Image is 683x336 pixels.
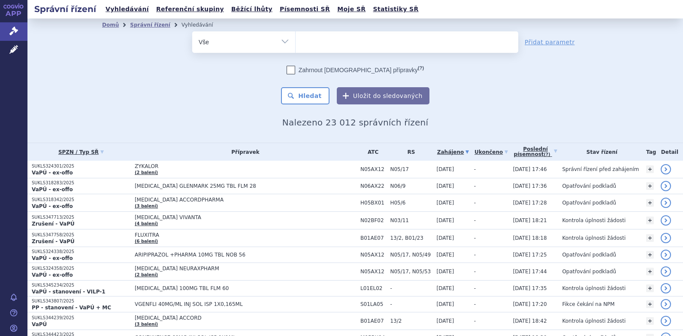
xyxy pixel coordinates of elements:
th: RS [386,143,432,161]
a: + [646,317,654,325]
strong: VaPÚ - ex-offo [32,203,73,209]
span: H05/6 [390,200,432,206]
button: Hledat [281,87,329,104]
span: - [390,285,432,291]
span: L01EL02 [360,285,386,291]
span: Kontrola úplnosti žádosti [562,235,626,241]
span: Kontrola úplnosti žádosti [562,217,626,223]
a: Ukončeno [474,146,509,158]
strong: Zrušení - VaPÚ [32,238,75,244]
span: [DATE] [436,235,454,241]
span: S01LA05 [360,301,386,307]
span: [DATE] 17:28 [513,200,547,206]
span: Opatřování podkladů [562,183,616,189]
span: Správní řízení před zahájením [562,166,639,172]
span: B01AE07 [360,235,386,241]
span: - [474,166,476,172]
a: Poslednípísemnost(?) [513,143,558,161]
p: SUKLS345234/2025 [32,282,130,288]
span: VGENFLI 40MG/ML INJ SOL ISP 1X0,165ML [135,301,349,307]
p: SUKLS324358/2025 [32,266,130,272]
a: + [646,268,654,275]
a: SPZN / Typ SŘ [32,146,130,158]
a: Referenční skupiny [154,3,227,15]
a: detail [661,198,671,208]
span: - [474,285,476,291]
span: N06AX22 [360,183,386,189]
span: [DATE] [436,301,454,307]
span: [DATE] [436,200,454,206]
a: Vyhledávání [103,3,151,15]
button: Uložit do sledovaných [337,87,429,104]
span: [MEDICAL_DATA] ACCORD [135,315,349,321]
strong: Zrušení - VaPÚ [32,221,75,227]
span: Opatřování podkladů [562,200,616,206]
span: [DATE] [436,285,454,291]
span: N05AX12 [360,252,386,258]
a: detail [661,250,671,260]
a: + [646,165,654,173]
p: SUKLS343807/2025 [32,298,130,304]
span: - [474,200,476,206]
a: Zahájeno [436,146,469,158]
span: N05AX12 [360,269,386,275]
span: ARIPIPRAZOL +PHARMA 10MG TBL NOB 56 [135,252,349,258]
a: + [646,199,654,207]
span: N06/9 [390,183,432,189]
span: 13/2, B01/23 [390,235,432,241]
a: + [646,182,654,190]
a: (2 balení) [135,272,158,277]
li: Vyhledávání [181,18,224,31]
span: [DATE] [436,318,454,324]
a: Moje SŘ [335,3,368,15]
a: detail [661,316,671,326]
strong: VaPÚ - stanovení - VILP-1 [32,289,106,295]
span: - [474,269,476,275]
span: Kontrola úplnosti žádosti [562,318,626,324]
span: [DATE] 17:20 [513,301,547,307]
a: detail [661,215,671,226]
strong: VaPÚ - ex-offo [32,272,73,278]
span: - [474,252,476,258]
span: N03/11 [390,217,432,223]
span: [DATE] 17:46 [513,166,547,172]
span: N05/17, N05/49 [390,252,432,258]
span: N02BF02 [360,217,386,223]
a: + [646,217,654,224]
span: Opatřování podkladů [562,269,616,275]
span: - [474,217,476,223]
p: SUKLS347758/2025 [32,232,130,238]
span: [DATE] 18:21 [513,217,547,223]
span: [DATE] [436,269,454,275]
span: [MEDICAL_DATA] NEURAXPHARM [135,266,349,272]
span: [DATE] 18:42 [513,318,547,324]
p: SUKLS318342/2025 [32,197,130,203]
span: [DATE] 17:36 [513,183,547,189]
strong: VaPÚ [32,321,47,327]
span: H05BX01 [360,200,386,206]
a: Běžící lhůty [229,3,275,15]
span: ZYKALOR [135,163,349,169]
span: FLUXITRA [135,232,349,238]
th: Detail [656,143,683,161]
th: ATC [356,143,386,161]
a: detail [661,181,671,191]
a: detail [661,299,671,309]
a: + [646,284,654,292]
span: [MEDICAL_DATA] GLENMARK 25MG TBL FLM 28 [135,183,349,189]
a: Správní řízení [130,22,170,28]
a: + [646,234,654,242]
span: [MEDICAL_DATA] ACCORDPHARMA [135,197,349,203]
span: N05AX12 [360,166,386,172]
a: (2 balení) [135,170,158,175]
th: Přípravek [130,143,356,161]
span: [MEDICAL_DATA] VIVANTA [135,214,349,220]
span: Nalezeno 23 012 správních řízení [282,117,428,128]
a: detail [661,164,671,174]
a: Statistiky SŘ [370,3,421,15]
span: Fikce čekání na NPM [562,301,614,307]
strong: VaPÚ - ex-offo [32,186,73,192]
a: Přidat parametr [525,38,575,46]
span: N05/17, N05/53 [390,269,432,275]
p: SUKLS318283/2025 [32,180,130,186]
